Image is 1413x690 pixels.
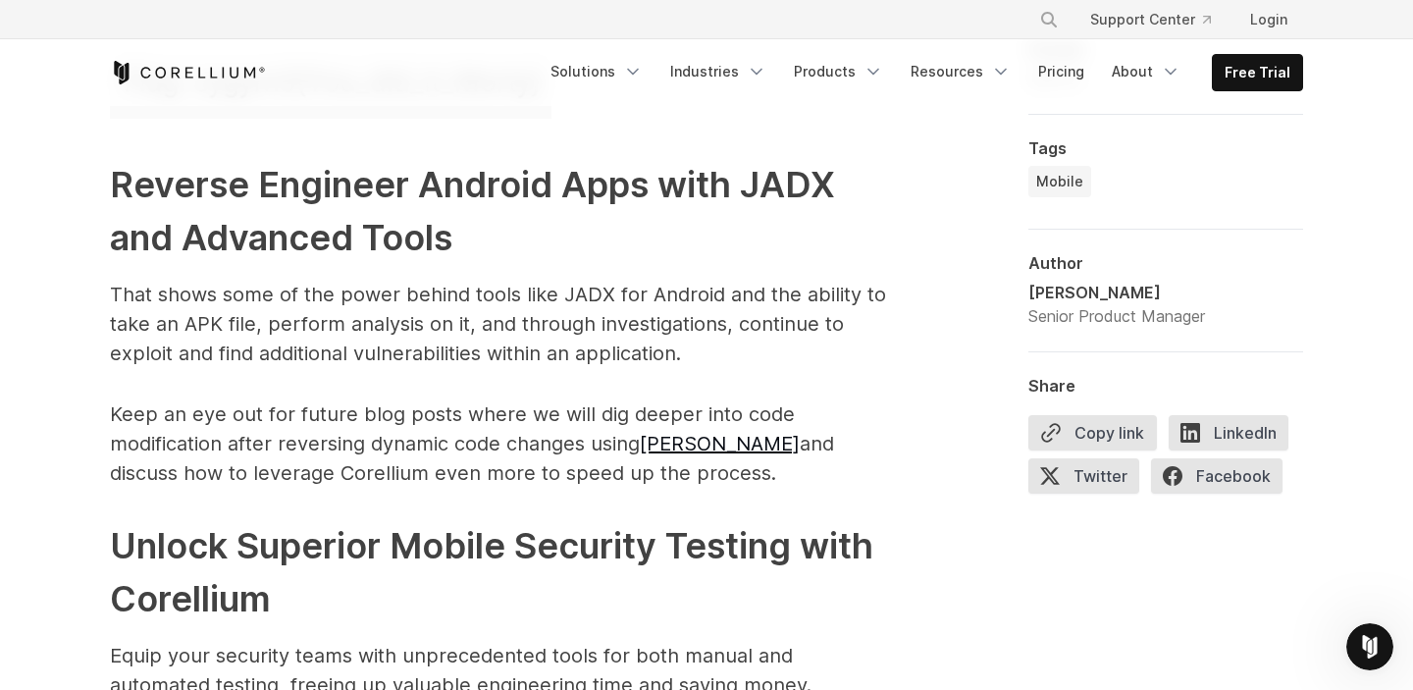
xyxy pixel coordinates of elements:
button: Copy link [1028,415,1157,451]
p: Keep an eye out for future blog posts where we will dig deeper into code modification after rever... [110,399,895,488]
a: LinkedIn [1169,415,1300,458]
span: LinkedIn [1169,415,1288,451]
span: Twitter [1028,458,1139,494]
a: Login [1234,2,1303,37]
div: [PERSON_NAME] [1028,281,1205,304]
a: Mobile [1028,166,1091,197]
a: Solutions [539,54,654,89]
h2: Unlock Superior Mobile Security Testing with Corellium [110,519,895,625]
span: Mobile [1036,172,1083,191]
a: Industries [658,54,778,89]
button: Search [1031,2,1067,37]
a: [PERSON_NAME] [640,432,800,455]
a: Facebook [1151,458,1294,502]
a: Products [782,54,895,89]
div: Tags [1028,138,1303,158]
a: Free Trial [1213,55,1302,90]
a: Support Center [1074,2,1227,37]
p: That shows some of the power behind tools like JADX for Android and the ability to take an APK fi... [110,280,895,368]
strong: Reverse Engineer Android Apps with JADX and Advanced Tools [110,163,835,259]
iframe: Intercom live chat [1346,623,1393,670]
a: Pricing [1026,54,1096,89]
a: Resources [899,54,1022,89]
a: About [1100,54,1192,89]
div: Navigation Menu [539,54,1303,91]
div: Navigation Menu [1016,2,1303,37]
a: Twitter [1028,458,1151,502]
span: Facebook [1151,458,1282,494]
div: Share [1028,376,1303,396]
div: Senior Product Manager [1028,304,1205,328]
a: Corellium Home [110,61,266,84]
div: Author [1028,253,1303,273]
